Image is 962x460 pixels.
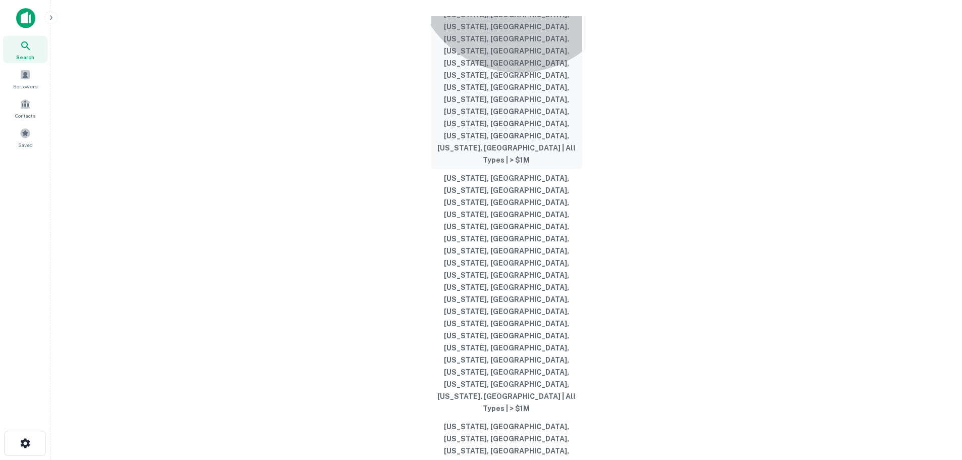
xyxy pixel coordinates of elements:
a: Saved [3,124,47,151]
span: Search [16,53,34,61]
a: Contacts [3,94,47,122]
span: Saved [18,141,33,149]
img: capitalize-icon.png [16,8,35,28]
span: Borrowers [13,82,37,90]
span: Contacts [15,112,35,120]
iframe: Chat Widget [912,379,962,428]
a: Search [3,36,47,63]
a: Borrowers [3,65,47,92]
button: [US_STATE], [GEOGRAPHIC_DATA], [US_STATE], [GEOGRAPHIC_DATA], [US_STATE], [GEOGRAPHIC_DATA], [US_... [431,169,582,418]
